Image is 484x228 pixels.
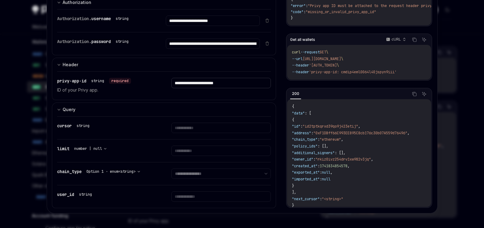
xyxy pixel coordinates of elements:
[52,103,276,116] button: expand input section
[315,157,371,162] span: "rkiz0ivz254drv1xw982v3jq"
[407,131,409,136] span: ,
[348,164,350,168] span: ,
[77,123,89,128] div: string
[337,63,339,68] span: \
[57,16,91,21] span: Authorization.
[292,50,300,55] span: curl
[109,78,131,84] div: required
[341,137,343,142] span: ,
[292,164,318,168] span: "created_at"
[292,56,303,61] span: --url
[57,146,109,152] div: limit
[391,37,401,42] p: cURL
[306,3,308,8] span: :
[292,157,313,162] span: "owner_id"
[63,61,78,68] div: Header
[320,164,348,168] span: 1741834854578
[330,170,333,175] span: ,
[292,183,294,188] span: }
[292,70,309,74] span: --header
[308,3,449,8] span: "Privy app ID must be attached to the request header privy-app-id"
[341,56,343,61] span: \
[57,78,86,84] span: privy-app-id
[320,137,341,142] span: "ethereum"
[292,124,300,129] span: "id"
[318,137,320,142] span: :
[291,9,304,14] span: "code"
[291,16,293,20] span: }
[320,177,322,182] span: :
[292,150,335,155] span: "additional_signers"
[292,170,320,175] span: "exported_at"
[292,118,294,122] span: {
[322,197,343,201] span: "<string>"
[371,157,373,162] span: ,
[313,157,315,162] span: :
[57,146,69,151] span: limit
[57,78,131,84] div: privy-app-id
[292,203,294,208] span: }
[420,36,428,44] button: Ask AI
[318,164,320,168] span: :
[292,190,296,195] span: ],
[91,16,111,21] span: username
[320,50,326,55] span: GET
[383,34,409,45] button: cURL
[309,70,397,74] span: 'privy-app-id: cmdip4eml0064l40jspyn9iii'
[322,177,330,182] span: null
[57,38,131,45] div: Authorization.password
[303,124,358,129] span: "id2tptkqrxd39qo9j423etij"
[318,144,328,149] span: : [],
[290,37,315,42] span: Get all wallets
[292,144,318,149] span: "policy_ids"
[91,78,104,83] div: string
[300,124,303,129] span: :
[311,131,313,136] span: :
[300,50,320,55] span: --request
[292,63,309,68] span: --header
[57,123,72,128] span: cursor
[335,150,345,155] span: : [],
[309,63,337,68] span: '[AUTH_TOKEN]
[57,123,92,129] div: cursor
[292,177,320,182] span: "imported_at"
[358,124,360,129] span: ,
[292,137,318,142] span: "chain_type"
[57,86,157,94] p: ID of your Privy app.
[116,39,129,44] div: string
[313,131,407,136] span: "0xF1DBff66C993EE895C8cb176c30b07A559d76496"
[420,90,428,98] button: Ask AI
[57,191,94,197] div: user_id
[63,106,75,113] div: Query
[116,16,129,21] div: string
[292,131,311,136] span: "address"
[57,16,131,22] div: Authorization.username
[320,170,322,175] span: :
[292,197,320,201] span: "next_cursor"
[410,90,418,98] button: Copy the contents from the code block
[322,170,330,175] span: null
[292,104,294,109] span: {
[57,169,82,174] span: chain_type
[79,192,92,197] div: string
[320,197,322,201] span: :
[291,3,306,8] span: "error"
[57,168,143,175] div: chain_type
[292,111,305,116] span: "data"
[57,192,74,197] span: user_id
[305,111,311,116] span: : [
[304,9,306,14] span: :
[290,90,301,97] div: 200
[326,50,328,55] span: \
[52,58,276,71] button: expand input section
[91,39,111,44] span: password
[57,39,91,44] span: Authorization.
[410,36,418,44] button: Copy the contents from the code block
[306,9,376,14] span: "missing_or_invalid_privy_app_id"
[303,56,341,61] span: [URL][DOMAIN_NAME]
